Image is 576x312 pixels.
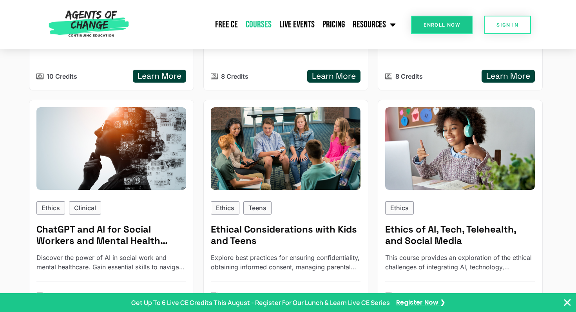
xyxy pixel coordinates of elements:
[312,71,356,81] h5: Learn More
[221,72,248,81] p: 8 Credits
[36,253,186,272] p: Discover the power of AI in social work and mental healthcare. Gain essential skills to navigate ...
[131,298,390,307] p: Get Up To 6 Live CE Credits This August - Register For Our Lunch & Learn Live CE Series
[385,224,535,247] h5: Ethics of AI, Tech, Telehealth, and Social Media
[496,22,518,27] span: SIGN IN
[211,253,360,272] p: Explore best practices for ensuring confidentiality, obtaining informed consent, managing parenta...
[349,15,400,34] a: Resources
[42,203,60,213] p: Ethics
[385,253,535,272] p: This course provides an exploration of the ethical challenges of integrating AI, technology, tele...
[411,16,473,34] a: Enroll Now
[216,203,234,213] p: Ethics
[242,15,275,34] a: Courses
[486,71,530,81] h5: Learn More
[47,72,77,81] p: 10 Credits
[275,15,319,34] a: Live Events
[248,203,266,213] p: Teens
[563,298,572,307] button: Close Banner
[395,72,423,81] p: 8 Credits
[221,291,248,300] p: 3 Credits
[211,15,242,34] a: Free CE
[484,16,531,34] a: SIGN IN
[47,291,74,300] p: 3 Credits
[385,107,535,190] img: Ethics of AI, Tech, Telehealth, and Social Media (3 Ethics CE Credit)
[74,203,96,213] p: Clinical
[36,224,186,247] h5: ChatGPT and AI for Social Workers and Mental Health Professionals
[396,298,445,307] a: Register Now ❯
[390,203,409,213] p: Ethics
[138,71,181,81] h5: Learn More
[395,291,423,300] p: 3 Credits
[211,224,360,247] h5: Ethical Considerations with Kids and Teens
[424,22,460,27] span: Enroll Now
[319,15,349,34] a: Pricing
[36,107,186,190] img: ChatGPT and AI for Social Workers and Mental Health Professionals (3 General CE Credit)
[211,107,360,190] img: Ethical Considerations with Kids and Teens (3 Ethics CE Credit)
[132,15,400,34] nav: Menu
